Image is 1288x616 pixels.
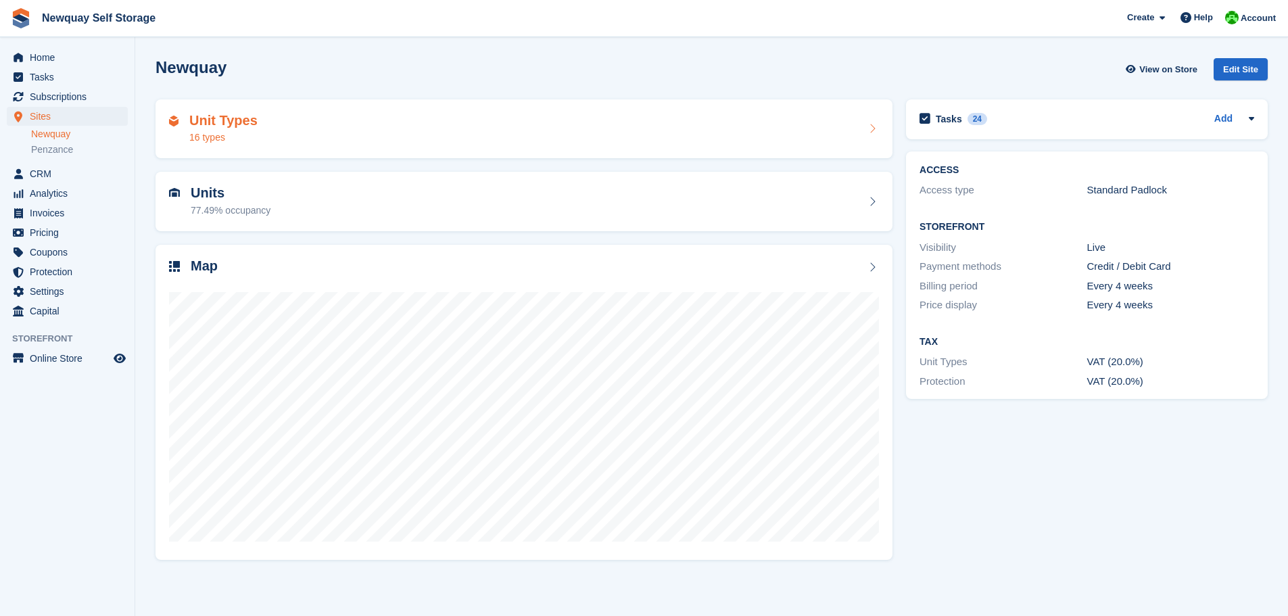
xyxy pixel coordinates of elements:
[30,164,111,183] span: CRM
[1087,240,1254,256] div: Live
[30,68,111,87] span: Tasks
[920,354,1087,370] div: Unit Types
[7,68,128,87] a: menu
[30,204,111,222] span: Invoices
[1087,183,1254,198] div: Standard Padlock
[169,261,180,272] img: map-icn-33ee37083ee616e46c38cad1a60f524a97daa1e2b2c8c0bc3eb3415660979fc1.svg
[920,374,1087,389] div: Protection
[31,143,128,156] a: Penzance
[1087,298,1254,313] div: Every 4 weeks
[7,204,128,222] a: menu
[7,302,128,321] a: menu
[1225,11,1239,24] img: Baylor
[920,165,1254,176] h2: ACCESS
[1214,58,1268,80] div: Edit Site
[7,107,128,126] a: menu
[189,113,258,128] h2: Unit Types
[920,298,1087,313] div: Price display
[112,350,128,366] a: Preview store
[156,245,892,561] a: Map
[37,7,161,29] a: Newquay Self Storage
[7,349,128,368] a: menu
[30,87,111,106] span: Subscriptions
[169,188,180,197] img: unit-icn-7be61d7bf1b0ce9d3e12c5938cc71ed9869f7b940bace4675aadf7bd6d80202e.svg
[1214,112,1233,127] a: Add
[1087,259,1254,275] div: Credit / Debit Card
[11,8,31,28] img: stora-icon-8386f47178a22dfd0bd8f6a31ec36ba5ce8667c1dd55bd0f319d3a0aa187defe.svg
[1139,63,1197,76] span: View on Store
[7,164,128,183] a: menu
[7,262,128,281] a: menu
[7,282,128,301] a: menu
[30,282,111,301] span: Settings
[169,116,178,126] img: unit-type-icn-2b2737a686de81e16bb02015468b77c625bbabd49415b5ef34ead5e3b44a266d.svg
[7,48,128,67] a: menu
[1127,11,1154,24] span: Create
[1241,11,1276,25] span: Account
[30,48,111,67] span: Home
[920,240,1087,256] div: Visibility
[7,223,128,242] a: menu
[30,107,111,126] span: Sites
[920,259,1087,275] div: Payment methods
[1087,354,1254,370] div: VAT (20.0%)
[31,128,128,141] a: Newquay
[156,172,892,231] a: Units 77.49% occupancy
[156,99,892,159] a: Unit Types 16 types
[7,87,128,106] a: menu
[7,243,128,262] a: menu
[920,222,1254,233] h2: Storefront
[936,113,962,125] h2: Tasks
[1087,279,1254,294] div: Every 4 weeks
[920,183,1087,198] div: Access type
[1194,11,1213,24] span: Help
[968,113,987,125] div: 24
[30,349,111,368] span: Online Store
[30,223,111,242] span: Pricing
[920,279,1087,294] div: Billing period
[7,184,128,203] a: menu
[30,243,111,262] span: Coupons
[156,58,226,76] h2: Newquay
[30,302,111,321] span: Capital
[1124,58,1203,80] a: View on Store
[1087,374,1254,389] div: VAT (20.0%)
[189,131,258,145] div: 16 types
[30,262,111,281] span: Protection
[191,185,270,201] h2: Units
[191,204,270,218] div: 77.49% occupancy
[191,258,218,274] h2: Map
[1214,58,1268,86] a: Edit Site
[12,332,135,346] span: Storefront
[30,184,111,203] span: Analytics
[920,337,1254,348] h2: Tax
